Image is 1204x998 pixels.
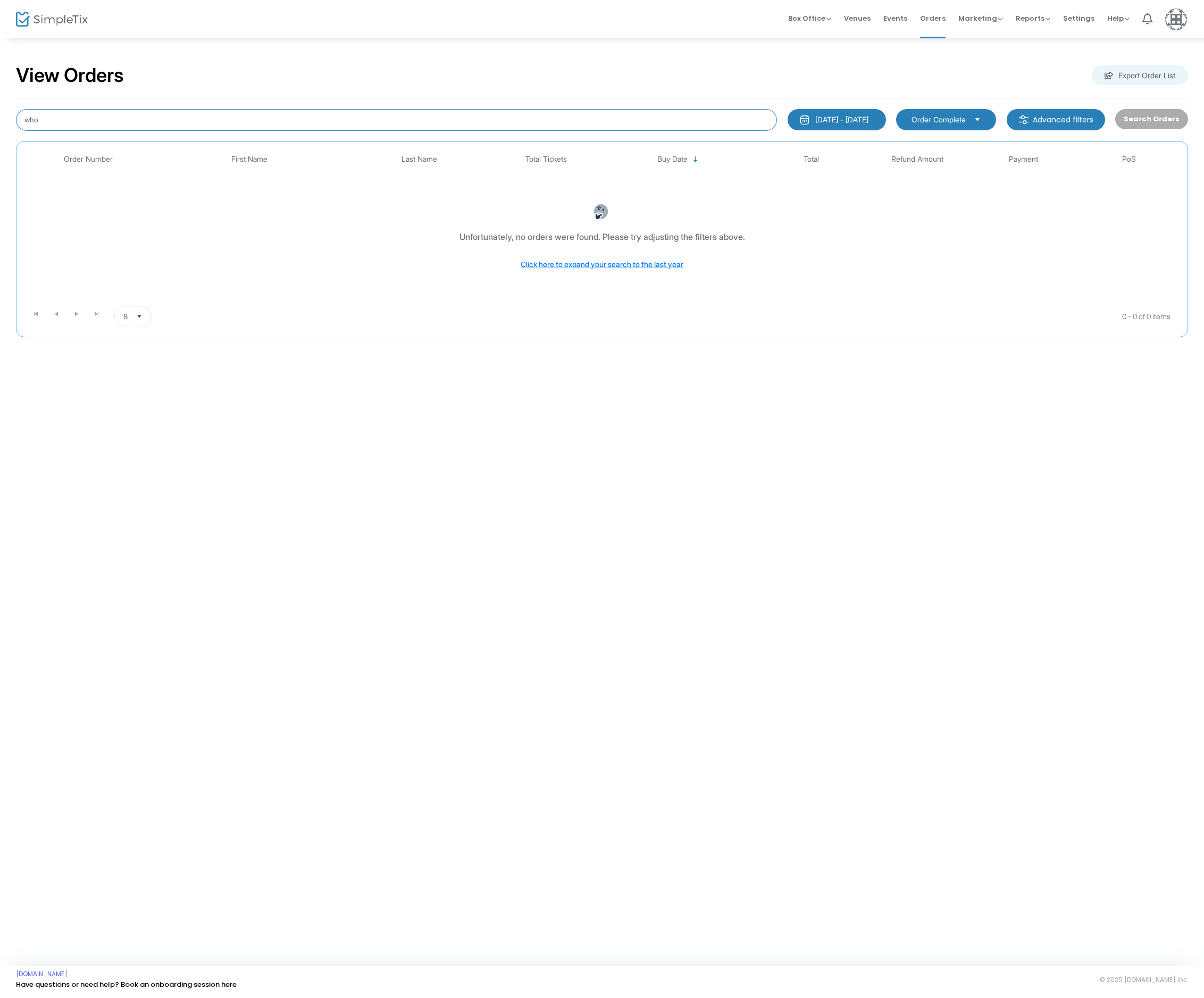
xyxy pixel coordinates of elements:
[494,147,599,172] th: Total Tickets
[758,147,864,172] th: Total
[64,155,113,164] span: Order Number
[132,306,147,327] button: Select
[1100,976,1188,984] span: © 2025 [DOMAIN_NAME] Inc.
[788,109,886,130] button: [DATE] - [DATE]
[970,114,985,126] button: Select
[123,311,128,322] span: 8
[231,155,267,164] span: First Name
[16,64,124,87] h2: View Orders
[1009,155,1038,164] span: Payment
[1063,5,1094,32] span: Settings
[1016,13,1050,23] span: Reports
[1107,13,1130,23] span: Help
[593,204,609,220] img: face-thinking.png
[691,155,700,164] span: Sortable
[657,155,688,164] span: Buy Date
[844,5,871,32] span: Venues
[521,260,683,269] span: Click here to expand your search to the last year
[16,979,237,989] a: Have questions or need help? Book an onboarding session here
[22,147,1182,302] div: Data table
[459,230,745,243] div: Unfortunately, no orders were found. Please try adjusting the filters above.
[864,147,970,172] th: Refund Amount
[815,114,868,125] div: [DATE] - [DATE]
[912,114,966,125] span: Order Complete
[16,109,777,131] input: Search by name, email, phone, order number, ip address, or last 4 digits of card
[788,13,831,23] span: Box Office
[1007,109,1105,130] m-button: Advanced filters
[1122,155,1136,164] span: PoS
[257,306,1170,327] kendo-pager-info: 0 - 0 of 0 items
[799,114,810,125] img: monthly
[958,13,1003,23] span: Marketing
[16,970,68,978] a: [DOMAIN_NAME]
[1018,114,1029,125] img: filter
[883,5,907,32] span: Events
[402,155,437,164] span: Last Name
[920,5,946,32] span: Orders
